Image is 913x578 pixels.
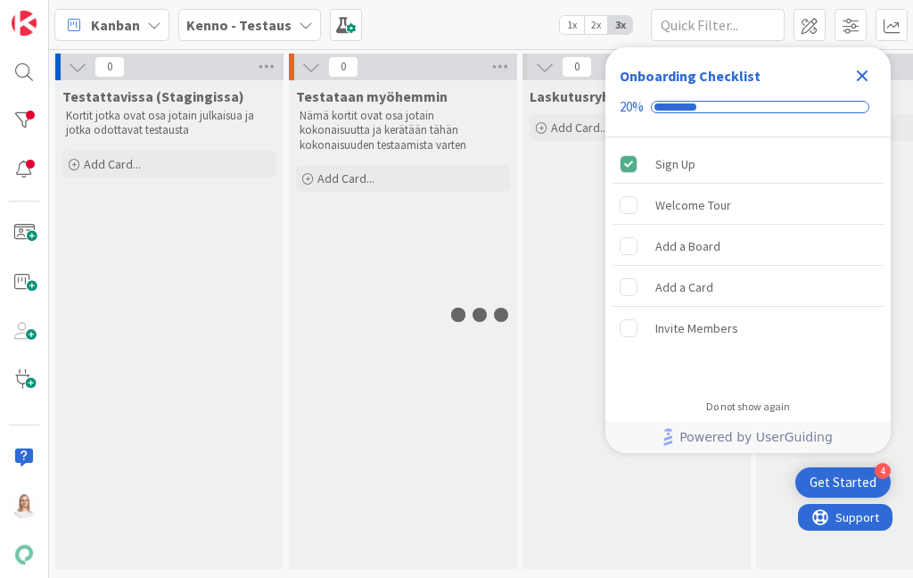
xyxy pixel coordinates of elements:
span: Testattavissa (Stagingissa) [62,87,244,105]
b: Kenno - Testaus [186,16,292,34]
div: Checklist items [605,137,891,388]
div: Checklist Container [605,47,891,453]
span: 0 [328,56,358,78]
div: Add a Board is incomplete. [613,227,884,266]
p: Nämä kortit ovat osa jotain kokonaisuutta ja kerätään tähän kokonaisuuden testaamista varten [300,109,506,153]
div: Invite Members [655,318,738,339]
div: Add a Card [655,277,713,298]
div: Add a Board [655,235,720,257]
div: Checklist progress: 20% [620,99,876,115]
div: Welcome Tour [655,194,731,216]
span: 0 [95,56,125,78]
span: 1x [560,16,584,34]
div: Invite Members is incomplete. [613,309,884,348]
div: Sign Up [655,153,695,175]
input: Quick Filter... [651,9,785,41]
div: Get Started [810,474,876,491]
div: 20% [620,99,644,115]
div: Sign Up is complete. [613,144,884,184]
div: Open Get Started checklist, remaining modules: 4 [795,467,891,498]
span: Support [37,3,81,24]
div: Footer [605,421,891,453]
div: Onboarding Checklist [620,65,761,87]
span: Add Card... [551,120,608,136]
div: 4 [875,463,891,479]
img: Visit kanbanzone.com [12,11,37,36]
p: Kortit jotka ovat osa jotain julkaisua ja jotka odottavat testausta [66,109,273,138]
span: Kanban [91,14,140,36]
span: Add Card... [317,170,374,186]
span: Add Card... [84,156,141,172]
img: SL [12,493,37,518]
a: Powered by UserGuiding [614,421,882,453]
span: 0 [562,56,592,78]
div: Welcome Tour is incomplete. [613,186,884,225]
div: Do not show again [706,400,790,414]
div: Add a Card is incomplete. [613,268,884,307]
span: Testataan myöhemmin [296,87,448,105]
span: Laskutusryhmät [530,87,637,105]
img: avatar [12,542,37,567]
div: Close Checklist [848,62,876,90]
span: 3x [608,16,632,34]
span: Powered by UserGuiding [679,426,833,448]
span: 2x [584,16,608,34]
